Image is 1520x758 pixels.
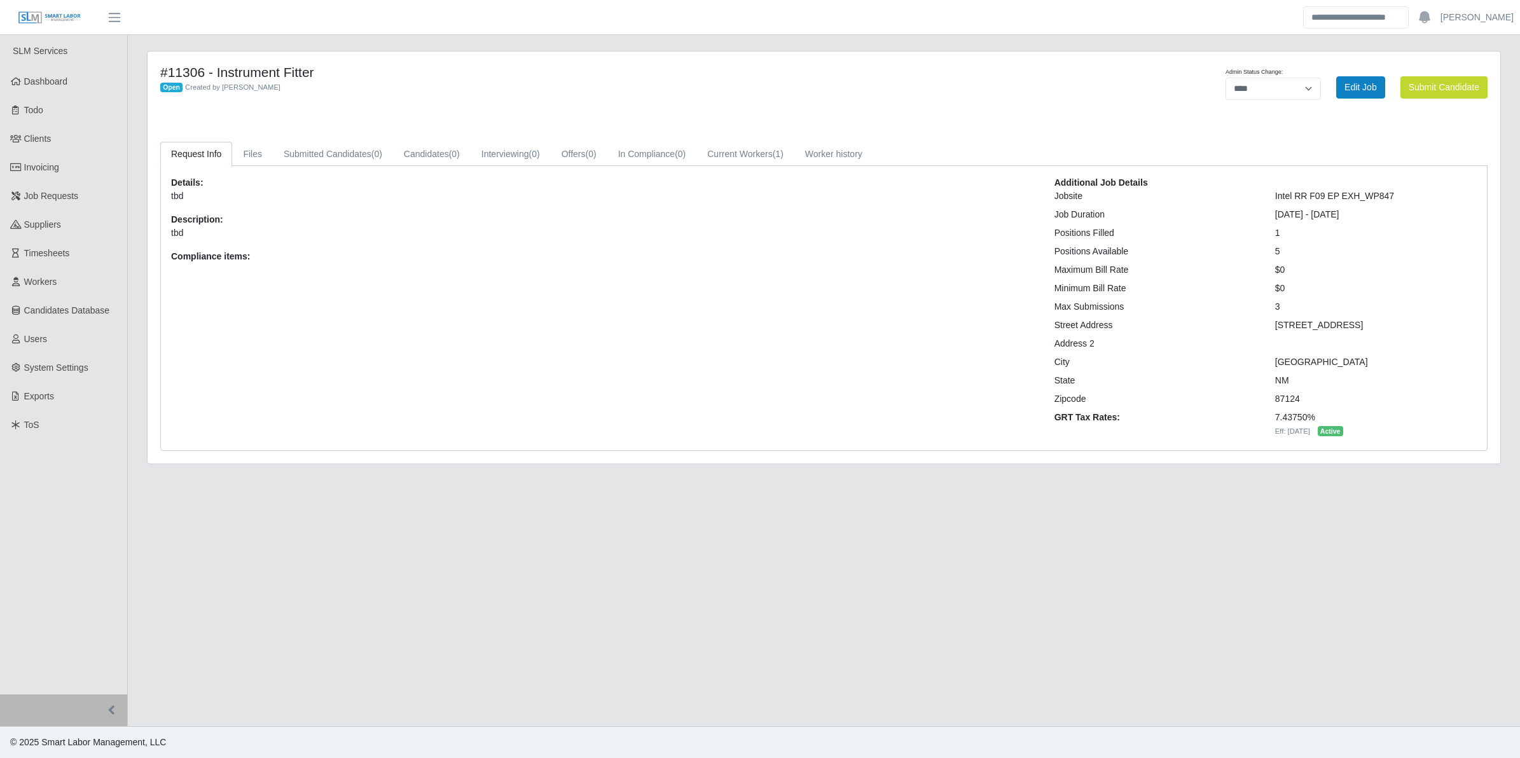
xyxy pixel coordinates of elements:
div: 5 [1266,245,1486,258]
div: [STREET_ADDRESS] [1266,319,1486,332]
h4: #11306 - Instrument Fitter [160,64,927,80]
span: (1) [773,149,784,159]
span: Open [160,83,183,93]
a: In Compliance [607,142,697,167]
span: (0) [586,149,597,159]
span: Created by [PERSON_NAME] [185,83,280,91]
div: 1 [1266,226,1486,240]
b: Details: [171,177,204,188]
input: Search [1303,6,1409,29]
div: Job Duration [1045,208,1266,221]
button: Submit Candidate [1400,76,1488,99]
b: Additional Job Details [1054,177,1148,188]
div: Positions Filled [1045,226,1266,240]
p: tbd [171,226,1035,240]
span: Todo [24,105,43,115]
span: (0) [449,149,460,159]
span: 7.43750% [1275,412,1315,422]
div: Max Submissions [1045,300,1266,314]
div: Intel RR F09 EP EXH_WP847 [1266,190,1486,203]
span: Suppliers [24,219,61,230]
div: Address 2 [1045,337,1266,350]
span: (0) [371,149,382,159]
a: Current Workers [696,142,794,167]
div: $0 [1266,263,1486,277]
div: [DATE] - [DATE] [1266,208,1486,221]
div: $0 [1266,282,1486,295]
span: Users [24,334,48,344]
span: Clients [24,134,52,144]
a: Candidates [393,142,471,167]
div: NM [1266,374,1486,387]
img: SLM Logo [18,11,81,25]
div: Positions Available [1045,245,1266,258]
a: [PERSON_NAME] [1441,11,1514,24]
a: Files [232,142,273,167]
div: Jobsite [1045,190,1266,203]
span: Exports [24,391,54,401]
b: Description: [171,214,223,224]
span: System Settings [24,362,88,373]
b: GRT Tax Rates: [1054,412,1120,422]
span: Job Requests [24,191,79,201]
div: Zipcode [1045,392,1266,406]
div: 3 [1266,300,1486,314]
span: Active [1318,426,1343,436]
span: Invoicing [24,162,59,172]
span: Dashboard [24,76,68,86]
small: Eff: [DATE] [1275,427,1310,435]
span: Candidates Database [24,305,110,315]
b: Compliance items: [171,251,250,261]
p: tbd [171,190,1035,203]
span: (0) [529,149,540,159]
a: Submitted Candidates [273,142,393,167]
span: (0) [675,149,686,159]
span: Timesheets [24,248,70,258]
span: Workers [24,277,57,287]
a: Offers [551,142,607,167]
div: City [1045,355,1266,369]
span: SLM Services [13,46,67,56]
a: Request Info [160,142,232,167]
span: © 2025 Smart Labor Management, LLC [10,737,166,747]
div: State [1045,374,1266,387]
label: Admin Status Change: [1226,68,1283,77]
span: ToS [24,420,39,430]
a: Interviewing [471,142,551,167]
a: Worker history [794,142,873,167]
div: Maximum Bill Rate [1045,263,1266,277]
div: [GEOGRAPHIC_DATA] [1266,355,1486,369]
div: Minimum Bill Rate [1045,282,1266,295]
a: Edit Job [1336,76,1385,99]
div: Street Address [1045,319,1266,332]
div: 87124 [1266,392,1486,406]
